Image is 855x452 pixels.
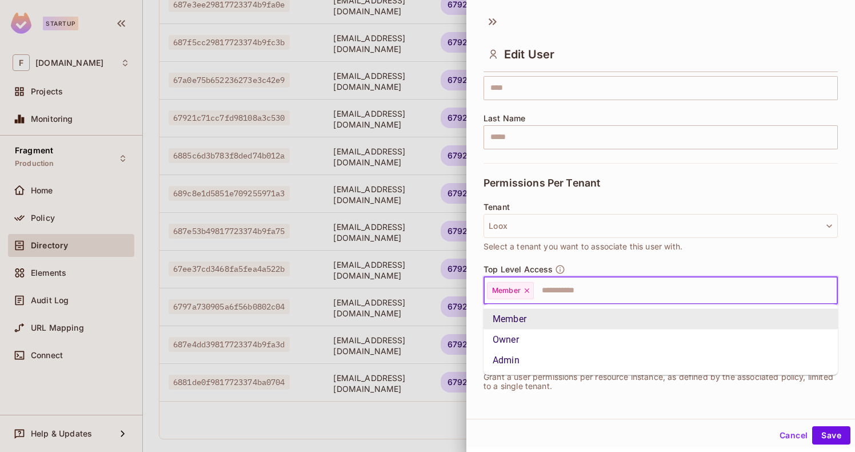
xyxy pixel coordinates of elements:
[484,350,838,371] li: Admin
[812,426,850,445] button: Save
[504,47,554,61] span: Edit User
[484,372,838,391] p: Grant a user permissions per resource instance, as defined by the associated policy, limited to a...
[484,214,838,238] button: Loox
[484,330,838,350] li: Owner
[484,203,510,212] span: Tenant
[775,426,812,445] button: Cancel
[832,289,834,291] button: Close
[492,286,521,295] span: Member
[484,114,525,123] span: Last Name
[484,177,600,189] span: Permissions Per Tenant
[487,282,534,299] div: Member
[484,309,838,330] li: Member
[484,265,553,274] span: Top Level Access
[484,240,682,253] span: Select a tenant you want to associate this user with.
